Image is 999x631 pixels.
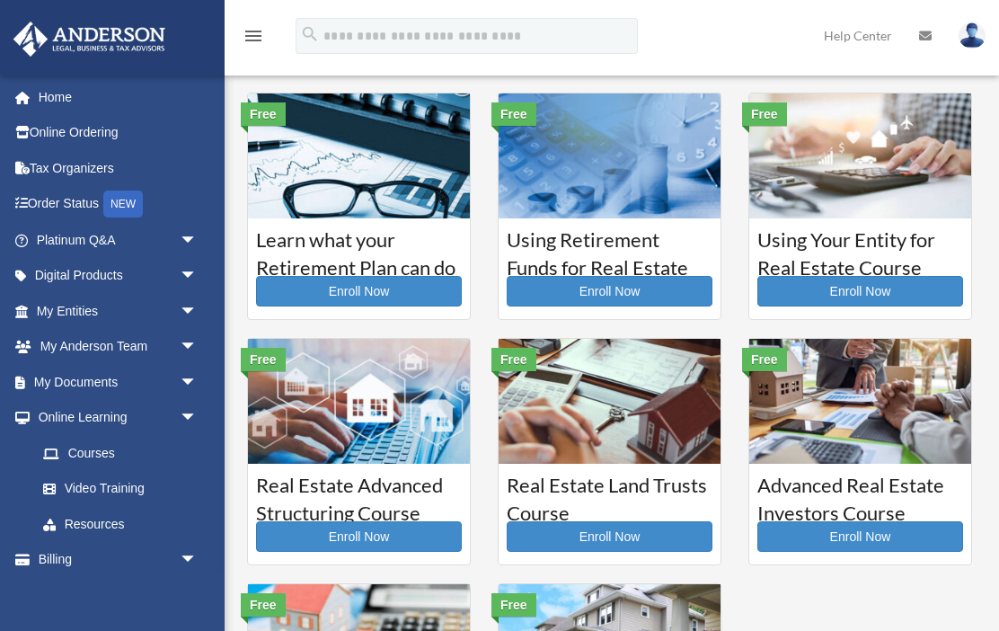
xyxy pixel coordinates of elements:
div: Free [491,593,536,617]
a: Digital Productsarrow_drop_down [13,258,225,294]
i: search [300,24,320,44]
a: Enroll Now [256,276,462,307]
a: Enroll Now [256,521,462,552]
span: arrow_drop_down [180,222,216,259]
a: My Entitiesarrow_drop_down [13,293,225,329]
a: Enroll Now [507,521,712,552]
span: arrow_drop_down [180,364,216,401]
a: Billingarrow_drop_down [13,542,225,578]
span: arrow_drop_down [180,258,216,295]
img: Anderson Advisors Platinum Portal [8,22,171,57]
i: menu [243,25,264,47]
a: Enroll Now [757,276,963,307]
a: Online Ordering [13,115,225,151]
a: Home [13,79,225,115]
img: User Pic [959,22,986,49]
span: arrow_drop_down [180,400,216,437]
a: Order StatusNEW [13,186,225,223]
div: Free [241,102,286,126]
h3: Real Estate Advanced Structuring Course [256,472,462,517]
div: Free [491,102,536,126]
div: Free [742,348,787,371]
div: Free [241,593,286,617]
h3: Learn what your Retirement Plan can do for you [256,227,462,271]
span: arrow_drop_down [180,293,216,330]
h3: Using Your Entity for Real Estate Course [757,227,963,271]
div: Free [241,348,286,371]
a: My Documentsarrow_drop_down [13,364,225,400]
a: Platinum Q&Aarrow_drop_down [13,222,225,258]
a: My Anderson Teamarrow_drop_down [13,329,225,365]
a: Online Learningarrow_drop_down [13,400,225,436]
h3: Using Retirement Funds for Real Estate Investing Course [507,227,712,271]
a: Enroll Now [757,521,963,552]
a: Video Training [25,471,225,507]
a: Courses [25,435,216,471]
a: Tax Organizers [13,150,225,186]
div: NEW [103,191,143,218]
a: menu [243,31,264,47]
a: Resources [25,506,225,542]
h3: Real Estate Land Trusts Course [507,472,712,517]
div: Free [491,348,536,371]
a: Enroll Now [507,276,712,307]
div: Free [742,102,787,126]
h3: Advanced Real Estate Investors Course [757,472,963,517]
span: arrow_drop_down [180,542,216,579]
span: arrow_drop_down [180,329,216,366]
